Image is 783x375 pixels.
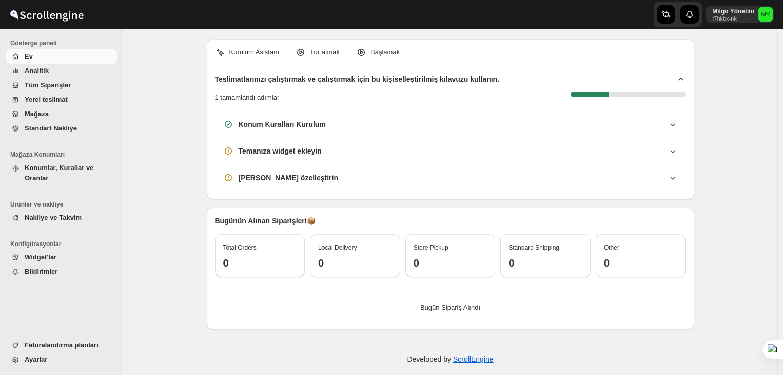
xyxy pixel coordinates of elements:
h3: [PERSON_NAME] özelleştirin [239,173,338,183]
span: Mağaza Konumları [10,151,118,159]
p: 1 tamamlandı adımlar [215,92,280,103]
button: Tüm Siparişler [6,78,117,92]
button: Analitik [6,64,117,78]
p: t7hkbx-nk [712,15,754,22]
span: Nakliye ve Takvim [25,214,82,221]
p: Tur atmak [310,47,340,58]
p: Developed by [407,354,493,364]
p: Bugün Sipariş Alındı [223,303,678,313]
span: Ürünler ve nakliye [10,200,118,209]
span: Konumlar, Kurallar ve Oranlar [25,164,93,182]
h3: 0 [414,257,487,269]
button: Ayarlar [6,352,117,367]
span: Standard Shipping [508,244,559,251]
span: Tüm Siparişler [25,81,71,89]
h2: Teslimatlarınızı çalıştırmak ve çalıştırmak için bu kişiselleştirilmiş kılavuzu kullanın. [215,74,500,84]
h3: 0 [318,257,392,269]
button: Widget'lar [6,250,117,265]
p: Bugünün Alınan Siparişleri 📦 [215,216,686,226]
span: Store Pickup [414,244,448,251]
span: Mağaza [25,110,49,118]
h3: Temanıza widget ekleyin [239,146,322,156]
h3: Konum Kuralları Kurulum [239,119,326,129]
button: Ev [6,49,117,64]
p: Başlamak [370,47,400,58]
span: Yerel teslimat [25,96,68,103]
p: Kurulum Asistanı [229,47,280,58]
button: Konumlar, Kurallar ve Oranlar [6,161,117,185]
a: ScrollEngine [453,355,494,363]
span: Widget'lar [25,253,56,261]
button: User menu [706,6,774,23]
button: Nakliye ve Takvim [6,211,117,225]
img: ScrollEngine [8,2,85,27]
span: Local Delivery [318,244,357,251]
span: Faturalandırma planları [25,341,99,349]
span: Gösterge paneli [10,39,118,47]
h3: 0 [604,257,678,269]
span: Ev [25,52,33,60]
span: Standart Nakliye [25,124,77,132]
button: Bildirimler [6,265,117,279]
span: Analitik [25,67,49,74]
button: Faturalandırma planları [6,338,117,352]
h3: 0 [508,257,582,269]
span: Milgo Yönetim [758,7,773,22]
span: Other [604,244,619,251]
span: Konfigürasyonlar [10,240,118,248]
span: Total Orders [223,244,257,251]
h3: 0 [223,257,297,269]
p: Milgo Yönetim [712,7,754,15]
span: Bildirimler [25,268,57,275]
span: Ayarlar [25,355,47,363]
text: MY [761,11,770,17]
